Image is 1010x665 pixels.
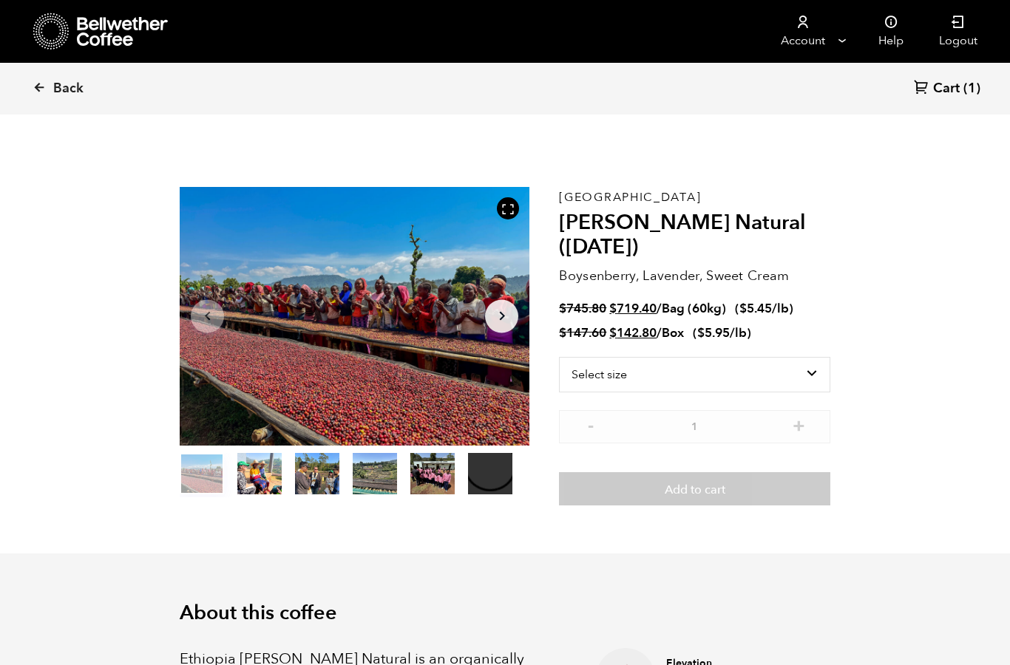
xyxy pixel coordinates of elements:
button: + [790,417,808,432]
h2: [PERSON_NAME] Natural ([DATE]) [559,211,830,260]
span: $ [609,324,617,341]
button: Add to cart [559,472,830,506]
span: Bag (60kg) [662,300,726,317]
span: $ [559,300,566,317]
bdi: 142.80 [609,324,657,341]
span: /lb [772,300,789,317]
p: Boysenberry, Lavender, Sweet Cream [559,266,830,286]
span: / [657,324,662,341]
button: - [581,417,600,432]
span: ( ) [693,324,751,341]
span: (1) [963,80,980,98]
span: $ [609,300,617,317]
bdi: 719.40 [609,300,657,317]
bdi: 5.95 [697,324,730,341]
span: $ [559,324,566,341]
a: Cart (1) [914,79,980,99]
span: /lb [730,324,747,341]
span: Cart [933,80,960,98]
span: ( ) [735,300,793,317]
span: / [657,300,662,317]
video: Your browser does not support the video tag. [468,453,512,494]
span: Box [662,324,684,341]
span: $ [697,324,705,341]
bdi: 147.60 [559,324,606,341]
bdi: 745.80 [559,300,606,317]
span: $ [739,300,747,317]
span: Back [53,80,84,98]
h2: About this coffee [180,601,830,625]
bdi: 5.45 [739,300,772,317]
